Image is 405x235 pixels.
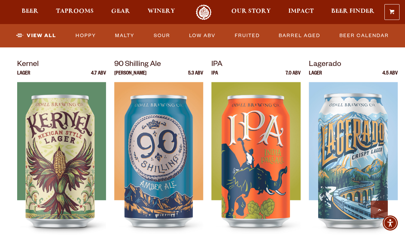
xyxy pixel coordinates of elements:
span: Winery [148,9,175,14]
a: Malty [112,28,137,44]
span: Beer [22,9,38,14]
a: View All [13,28,59,44]
p: Lagerado [309,59,398,71]
a: Gear [107,4,135,20]
a: Taprooms [51,4,98,20]
a: Sour [151,28,173,44]
p: IPA [211,59,300,71]
a: Fruited [232,28,263,44]
a: Low ABV [186,28,218,44]
p: Kernel [17,59,106,71]
div: Accessibility Menu [383,215,398,231]
a: Hoppy [73,28,99,44]
a: Beer Calendar [337,28,392,44]
a: Scroll to top [371,201,388,218]
p: Lager [17,71,30,82]
a: Impact [284,4,318,20]
a: Our Story [227,4,275,20]
p: 4.7 ABV [91,71,106,82]
p: 5.3 ABV [188,71,203,82]
p: [PERSON_NAME] [114,71,147,82]
a: Beer Finder [327,4,379,20]
span: Gear [111,9,130,14]
p: 7.0 ABV [286,71,301,82]
p: 90 Shilling Ale [114,59,203,71]
a: Beer [17,4,43,20]
a: Barrel Aged [276,28,323,44]
span: Impact [288,9,314,14]
span: Beer Finder [331,9,374,14]
span: Taprooms [56,9,94,14]
p: Lager [309,71,322,82]
span: Our Story [231,9,271,14]
a: Winery [143,4,180,20]
p: 4.5 ABV [382,71,398,82]
p: IPA [211,71,218,82]
a: Odell Home [191,4,217,20]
